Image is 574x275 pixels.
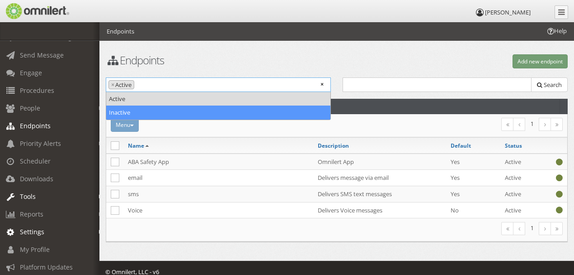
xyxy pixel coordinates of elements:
[20,51,64,59] span: Send Message
[539,118,551,131] a: Next
[446,202,500,218] td: No
[525,222,539,234] li: 1
[20,139,61,148] span: Priority Alerts
[531,77,568,92] button: Search
[106,54,331,66] h1: Endpoints
[313,202,446,218] td: Delivers Voice messages
[313,170,446,186] td: Delivers message via email
[544,81,562,89] span: Search
[106,92,330,106] li: Active
[513,54,568,68] button: Add new endpoint
[20,192,36,201] span: Tools
[20,174,53,183] span: Downloads
[20,86,54,95] span: Procedures
[500,202,542,218] td: Active
[20,227,44,236] span: Settings
[446,186,500,202] td: Yes
[20,210,43,218] span: Reports
[525,118,539,130] li: 1
[546,27,567,35] span: Help
[106,106,330,120] li: Inactive
[123,170,313,186] td: email
[108,80,134,90] li: Active
[513,118,525,131] a: Previous
[107,27,134,36] li: Endpoints
[539,222,551,235] a: Next
[550,118,563,131] a: Last
[513,222,525,235] a: Previous
[20,68,42,77] span: Engage
[446,154,500,170] td: Yes
[446,170,500,186] td: Yes
[451,142,471,150] a: Default
[555,5,568,19] a: Collapse Menu
[500,170,542,186] td: Active
[20,157,51,165] span: Scheduler
[20,263,73,271] span: Platform Updates
[123,186,313,202] td: sms
[123,202,313,218] td: Voice
[501,118,513,131] a: First
[20,6,39,14] span: Help
[5,3,69,19] img: Omnilert
[20,245,50,254] span: My Profile
[320,80,324,89] span: Remove all items
[111,81,114,89] span: ×
[318,142,349,150] a: Description
[550,222,563,235] a: Last
[20,104,40,112] span: People
[500,154,542,170] td: Active
[313,154,446,170] td: Omnilert App
[20,121,51,130] span: Endpoints
[313,186,446,202] td: Delivers SMS text messages
[485,8,531,16] span: [PERSON_NAME]
[505,142,522,150] a: Status
[128,142,144,150] a: Name
[501,222,513,235] a: First
[123,154,313,170] td: ABA Safety App
[500,186,542,202] td: Active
